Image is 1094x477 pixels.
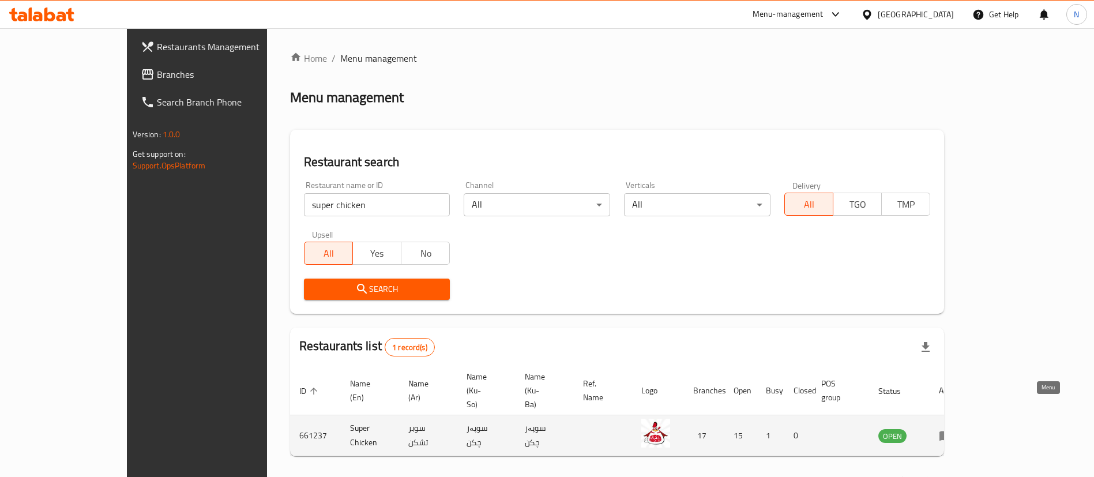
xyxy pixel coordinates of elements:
div: All [464,193,610,216]
span: TMP [886,196,926,213]
h2: Restaurants list [299,337,435,356]
span: Branches [157,67,300,81]
h2: Menu management [290,88,404,107]
span: ID [299,384,321,398]
span: Get support on: [133,147,186,161]
span: Name (En) [350,377,385,404]
th: Busy [757,366,784,415]
th: Open [724,366,757,415]
img: Super Chicken [641,419,670,448]
td: سوپەر چکن [457,415,516,456]
div: Total records count [385,338,435,356]
button: TMP [881,193,930,216]
span: All [309,245,348,262]
span: All [790,196,829,213]
td: 1 [757,415,784,456]
h2: Restaurant search [304,153,931,171]
th: Branches [684,366,724,415]
a: Restaurants Management [131,33,310,61]
td: Super Chicken [341,415,399,456]
span: Status [878,384,916,398]
td: 0 [784,415,812,456]
span: Yes [358,245,397,262]
th: Action [930,366,969,415]
span: OPEN [878,430,907,443]
th: Closed [784,366,812,415]
th: Logo [632,366,684,415]
li: / [332,51,336,65]
td: سوپەر چکن [516,415,574,456]
span: Search [313,282,441,296]
span: Search Branch Phone [157,95,300,109]
button: Search [304,279,450,300]
button: All [304,242,353,265]
span: TGO [838,196,877,213]
div: Menu-management [753,7,824,21]
span: Name (Ku-Ba) [525,370,560,411]
span: 1 record(s) [385,342,434,353]
label: Delivery [792,181,821,189]
button: Yes [352,242,401,265]
span: No [406,245,445,262]
td: سوبر تشكن [399,415,457,456]
td: 661237 [290,415,341,456]
table: enhanced table [290,366,969,456]
label: Upsell [312,230,333,238]
span: Restaurants Management [157,40,300,54]
div: Export file [912,333,939,361]
div: OPEN [878,429,907,443]
div: All [624,193,770,216]
span: POS group [821,377,855,404]
a: Branches [131,61,310,88]
td: 17 [684,415,724,456]
span: Version: [133,127,161,142]
a: Support.OpsPlatform [133,158,206,173]
span: Name (Ar) [408,377,443,404]
span: Menu management [340,51,417,65]
button: All [784,193,833,216]
span: N [1074,8,1079,21]
td: 15 [724,415,757,456]
input: Search for restaurant name or ID.. [304,193,450,216]
button: TGO [833,193,882,216]
span: 1.0.0 [163,127,181,142]
span: Ref. Name [583,377,618,404]
nav: breadcrumb [290,51,945,65]
span: Name (Ku-So) [467,370,502,411]
a: Search Branch Phone [131,88,310,116]
div: [GEOGRAPHIC_DATA] [878,8,954,21]
button: No [401,242,450,265]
